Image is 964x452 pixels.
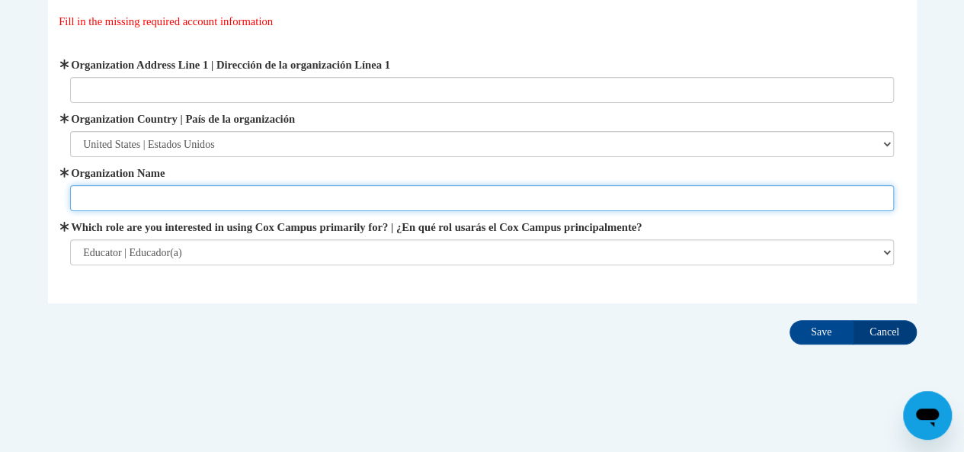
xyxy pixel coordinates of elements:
label: Organization Country | País de la organización [70,111,894,127]
input: Metadata input [70,77,894,103]
input: Cancel [853,320,917,345]
label: Which role are you interested in using Cox Campus primarily for? | ¿En qué rol usarás el Cox Camp... [70,219,894,236]
input: Metadata input [70,185,894,211]
input: Save [789,320,854,345]
iframe: Button to launch messaging window [903,391,952,440]
span: Fill in the missing required account information [59,15,273,27]
label: Organization Address Line 1 | Dirección de la organización Línea 1 [70,56,894,73]
label: Organization Name [70,165,894,181]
